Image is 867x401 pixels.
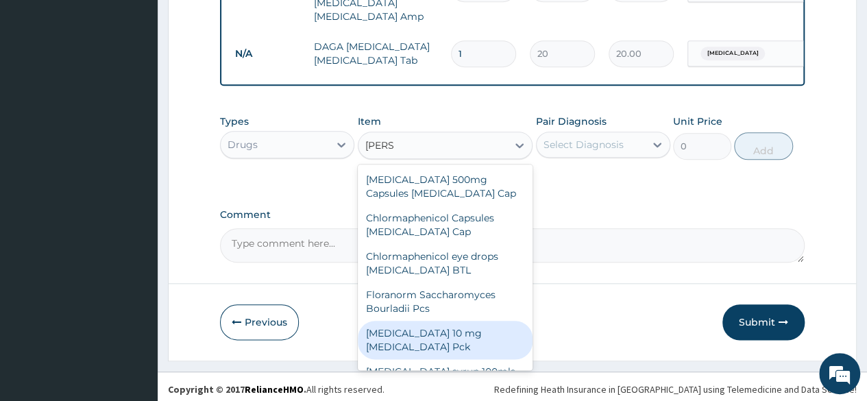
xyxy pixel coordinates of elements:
[358,282,533,321] div: Floranorm Saccharomyces Bourladii Pcs
[225,7,258,40] div: Minimize live chat window
[536,114,607,128] label: Pair Diagnosis
[7,260,261,308] textarea: Type your message and hit 'Enter'
[358,321,533,359] div: [MEDICAL_DATA] 10 mg [MEDICAL_DATA] Pck
[494,382,857,396] div: Redefining Heath Insurance in [GEOGRAPHIC_DATA] using Telemedicine and Data Science!
[220,209,805,221] label: Comment
[358,244,533,282] div: Chlormaphenicol eye drops [MEDICAL_DATA] BTL
[25,69,56,103] img: d_794563401_company_1708531726252_794563401
[358,206,533,244] div: Chlormaphenicol Capsules [MEDICAL_DATA] Cap
[700,47,765,60] span: [MEDICAL_DATA]
[245,383,304,396] a: RelianceHMO
[220,116,249,127] label: Types
[71,77,230,95] div: Chat with us now
[722,304,805,340] button: Submit
[228,41,307,66] td: N/A
[673,114,722,128] label: Unit Price
[544,138,624,151] div: Select Diagnosis
[358,167,533,206] div: [MEDICAL_DATA] 500mg Capsules [MEDICAL_DATA] Cap
[734,132,792,160] button: Add
[307,33,444,74] td: DAGA [MEDICAL_DATA] [MEDICAL_DATA] Tab
[228,138,258,151] div: Drugs
[358,114,381,128] label: Item
[220,304,299,340] button: Previous
[358,359,533,398] div: [MEDICAL_DATA] syrup 100mls [MEDICAL_DATA] BTL
[168,383,306,396] strong: Copyright © 2017 .
[80,116,189,254] span: We're online!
